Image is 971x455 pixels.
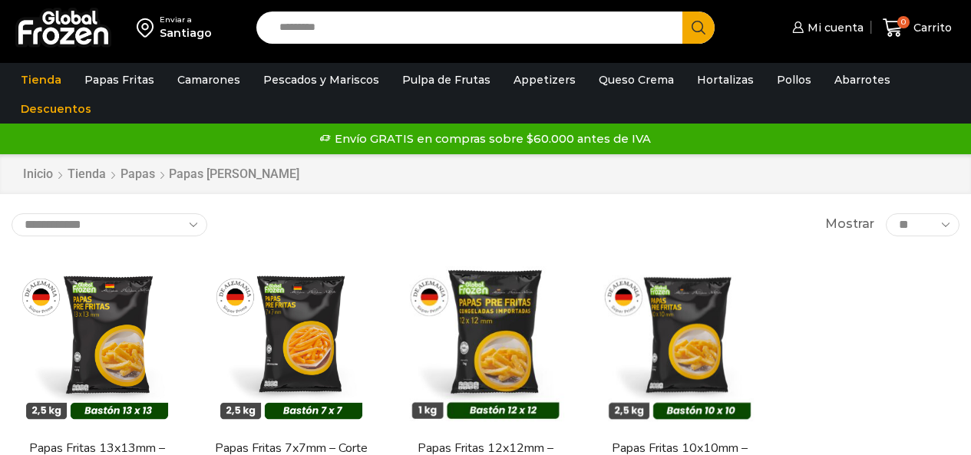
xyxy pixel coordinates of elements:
div: Santiago [160,25,212,41]
select: Pedido de la tienda [12,213,207,236]
a: Hortalizas [689,65,761,94]
span: Vista Rápida [609,390,749,417]
a: Pescados y Mariscos [256,65,387,94]
span: Vista Rápida [27,390,167,417]
a: Appetizers [506,65,583,94]
a: Tienda [67,166,107,183]
span: 0 [897,16,910,28]
a: Papas [120,166,156,183]
a: Tienda [13,65,69,94]
a: Abarrotes [827,65,898,94]
div: Enviar a [160,15,212,25]
span: Mi cuenta [804,20,864,35]
img: address-field-icon.svg [137,15,160,41]
span: Vista Rápida [415,390,555,417]
a: Inicio [22,166,54,183]
h1: Papas [PERSON_NAME] [169,167,299,181]
a: Pulpa de Frutas [395,65,498,94]
a: Papas Fritas [77,65,162,94]
span: Vista Rápida [221,390,361,417]
a: Mi cuenta [788,12,864,43]
span: Mostrar [825,216,874,233]
a: Queso Crema [591,65,682,94]
a: Camarones [170,65,248,94]
button: Search button [682,12,715,44]
nav: Breadcrumb [22,166,299,183]
a: 0 Carrito [879,10,956,46]
a: Descuentos [13,94,99,124]
span: Carrito [910,20,952,35]
a: Pollos [769,65,819,94]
